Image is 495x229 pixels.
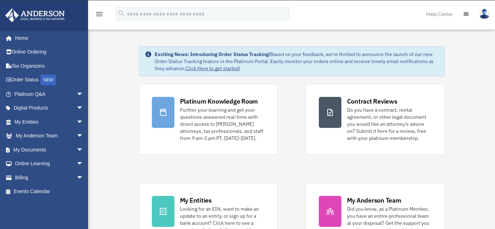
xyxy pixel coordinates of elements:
a: Digital Productsarrow_drop_down [5,101,94,115]
img: Anderson Advisors Platinum Portal [3,8,67,22]
a: Platinum Q&Aarrow_drop_down [5,87,94,101]
span: arrow_drop_down [76,171,91,185]
strong: Exciting News: Introducing Order Status Tracking! [155,51,270,57]
a: Online Ordering [5,45,94,59]
img: User Pic [479,9,490,19]
div: Further your learning and get your questions answered real-time with direct access to [PERSON_NAM... [180,106,265,142]
span: arrow_drop_down [76,129,91,143]
a: My Documentsarrow_drop_down [5,143,94,157]
span: arrow_drop_down [76,101,91,116]
i: menu [95,10,104,18]
div: Platinum Knowledge Room [180,97,258,106]
a: Billingarrow_drop_down [5,171,94,185]
a: My Anderson Teamarrow_drop_down [5,129,94,143]
div: Contract Reviews [347,97,397,106]
a: My Entitiesarrow_drop_down [5,115,94,129]
i: search [118,10,125,17]
div: Based on your feedback, we're thrilled to announce the launch of our new Order Status Tracking fe... [155,51,439,72]
span: arrow_drop_down [76,87,91,101]
a: menu [95,12,104,18]
div: My Anderson Team [347,196,401,205]
a: Contract Reviews Do you have a contract, rental agreement, or other legal document you would like... [306,84,445,155]
a: Home [5,31,91,45]
div: NEW [41,75,56,85]
a: Click Here to get started! [185,65,240,72]
span: arrow_drop_down [76,157,91,171]
a: Platinum Knowledge Room Further your learning and get your questions answered real-time with dire... [139,84,278,155]
a: Order StatusNEW [5,73,94,87]
div: Do you have a contract, rental agreement, or other legal document you would like an attorney's ad... [347,106,432,142]
span: arrow_drop_down [76,115,91,129]
div: My Entities [180,196,212,205]
span: arrow_drop_down [76,143,91,157]
a: Online Learningarrow_drop_down [5,157,94,171]
a: Events Calendar [5,185,94,199]
a: Tax Organizers [5,59,94,73]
